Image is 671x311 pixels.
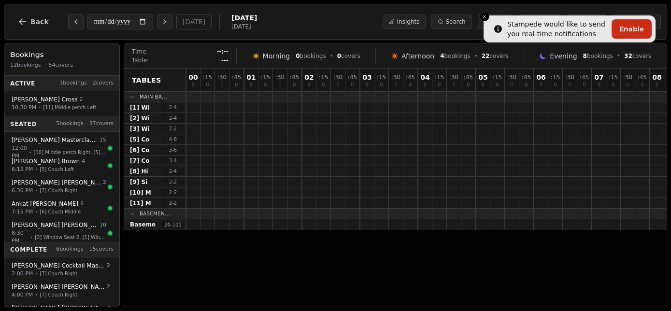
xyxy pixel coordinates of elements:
[231,23,257,30] span: [DATE]
[188,74,198,81] span: 00
[296,52,326,60] span: bookings
[130,168,148,175] span: [8] Hi
[540,83,543,87] span: 0
[6,154,117,177] button: [PERSON_NAME] Brown46:15 PM•[5] Couch Left
[525,83,528,87] span: 0
[383,14,426,29] button: Insights
[30,233,33,240] span: •
[35,208,38,215] span: •
[12,208,33,216] span: 7:15 PM
[406,74,415,80] span: : 45
[522,74,531,80] span: : 45
[12,96,77,103] span: [PERSON_NAME] Cross
[12,262,105,269] span: [PERSON_NAME] Cocktail Masterclass
[431,14,471,29] button: Search
[278,83,281,87] span: 0
[377,74,386,80] span: : 15
[10,50,114,59] h3: Bookings
[217,74,227,80] span: : 30
[348,74,357,80] span: : 45
[140,210,170,217] span: Basemen...
[130,178,147,186] span: [9] Si
[565,74,574,80] span: : 30
[330,52,333,60] span: •
[304,74,314,81] span: 02
[79,96,83,104] span: 2
[482,83,485,87] span: 0
[445,18,465,26] span: Search
[161,136,185,143] span: 4 - 8
[624,53,632,59] span: 32
[235,83,238,87] span: 0
[583,83,585,87] span: 0
[12,200,78,208] span: Ankat [PERSON_NAME]
[638,74,647,80] span: : 45
[161,189,185,196] span: 2 - 2
[507,74,516,80] span: : 30
[12,283,105,291] span: [PERSON_NAME] [PERSON_NAME]
[130,125,150,133] span: [3] Wi
[263,51,290,61] span: Morning
[438,83,441,87] span: 0
[130,104,150,112] span: [1] Wi
[391,74,400,80] span: : 30
[594,74,603,81] span: 07
[467,83,470,87] span: 0
[56,245,84,254] span: 6 bookings
[12,179,101,186] span: [PERSON_NAME] [PERSON_NAME]
[161,125,185,132] span: 2 - 2
[132,48,148,56] span: Time:
[12,157,80,165] span: [PERSON_NAME] Brown
[12,229,28,245] span: 8:30 PM
[161,114,185,122] span: 2 - 4
[496,83,499,87] span: 0
[507,19,608,39] div: Stampede would like to send you real-time notifications
[424,83,427,87] span: 0
[40,270,77,277] span: [7] Couch Right
[482,52,509,60] span: covers
[30,18,49,25] span: Back
[609,74,618,80] span: : 15
[140,93,167,100] span: Main Ba...
[93,79,114,87] span: 2 covers
[652,74,661,81] span: 08
[452,83,455,87] span: 0
[130,221,156,228] span: Baseme
[641,83,643,87] span: 0
[250,83,253,87] span: 0
[130,157,150,165] span: [7] Co
[322,83,325,87] span: 0
[89,245,114,254] span: 15 covers
[161,178,185,185] span: 2 - 2
[12,144,27,160] span: 12:00 PM
[12,165,33,173] span: 6:15 PM
[38,104,41,111] span: •
[583,52,613,60] span: bookings
[231,13,257,23] span: [DATE]
[34,148,106,155] span: [10] Middle perch Right, [5] Couch Left, [11] Middle perch Left, [6] Couch Middle
[10,61,41,70] span: 12 bookings
[337,53,341,59] span: 0
[161,146,185,154] span: 3 - 6
[624,52,651,60] span: covers
[401,51,434,61] span: Afternoon
[221,57,228,64] span: ---
[161,199,185,207] span: 2 - 2
[203,74,212,80] span: : 15
[626,83,629,87] span: 0
[130,136,150,143] span: [5] Co
[40,291,77,298] span: [7] Couch Right
[6,175,117,198] button: [PERSON_NAME] [PERSON_NAME]26:30 PM•[7] Couch Right
[493,74,502,80] span: : 15
[290,74,299,80] span: : 45
[617,52,620,60] span: •
[132,75,161,85] span: Tables
[409,83,412,87] span: 0
[440,53,444,59] span: 4
[130,146,150,154] span: [6] Co
[351,83,354,87] span: 0
[192,83,195,87] span: 0
[35,270,38,277] span: •
[261,74,270,80] span: : 15
[56,120,84,128] span: 5 bookings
